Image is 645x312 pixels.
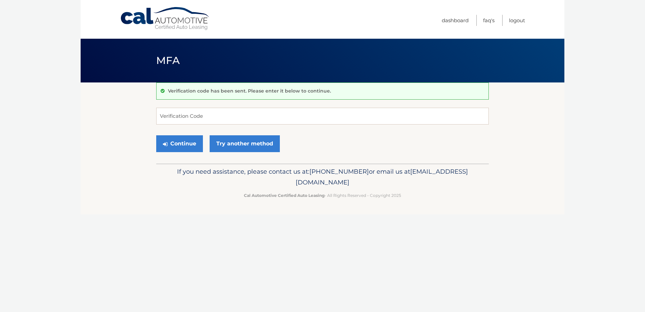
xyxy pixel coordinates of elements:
a: Logout [509,15,525,26]
input: Verification Code [156,108,489,125]
span: MFA [156,54,180,67]
a: FAQ's [483,15,494,26]
a: Try another method [210,135,280,152]
a: Cal Automotive [120,7,211,31]
p: If you need assistance, please contact us at: or email us at [161,166,484,188]
strong: Cal Automotive Certified Auto Leasing [244,193,325,198]
button: Continue [156,135,203,152]
span: [PHONE_NUMBER] [309,168,369,175]
p: Verification code has been sent. Please enter it below to continue. [168,88,331,94]
a: Dashboard [442,15,469,26]
span: [EMAIL_ADDRESS][DOMAIN_NAME] [296,168,468,186]
p: - All Rights Reserved - Copyright 2025 [161,192,484,199]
